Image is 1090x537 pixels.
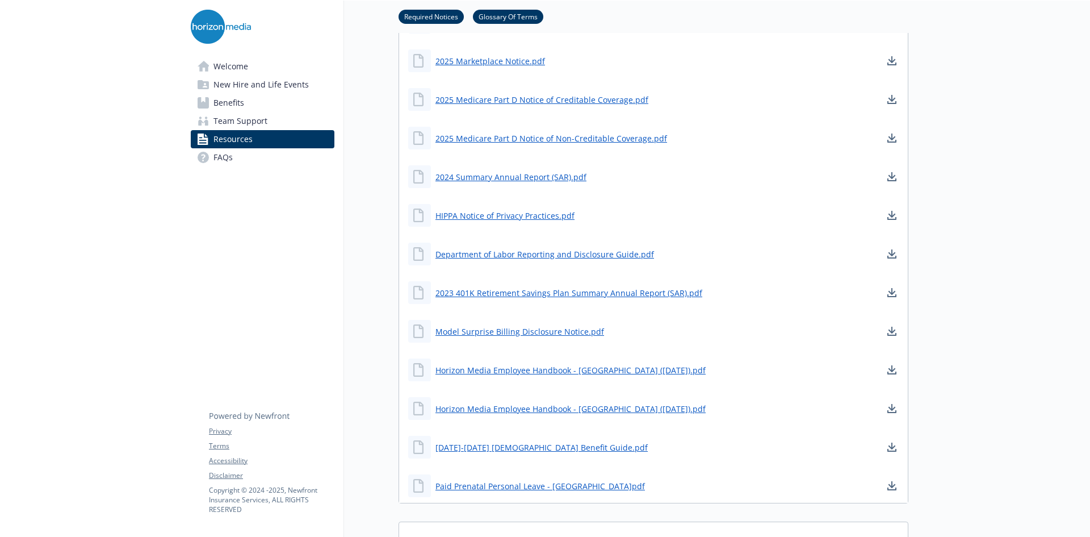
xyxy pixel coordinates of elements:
[435,94,648,106] a: 2025 Medicare Part D Notice of Creditable Coverage.pdf
[209,471,334,481] a: Disclaimer
[435,132,667,144] a: 2025 Medicare Part D Notice of Non-Creditable Coverage.pdf
[435,480,645,492] a: Paid Prenatal Personal Leave - [GEOGRAPHIC_DATA]pdf
[213,57,248,76] span: Welcome
[191,94,334,112] a: Benefits
[435,326,604,338] a: Model Surprise Billing Disclosure Notice.pdf
[213,94,244,112] span: Benefits
[435,403,706,415] a: Horizon Media Employee Handbook - [GEOGRAPHIC_DATA] ([DATE]).pdf
[213,130,253,148] span: Resources
[191,130,334,148] a: Resources
[885,286,899,299] a: download document
[435,364,706,376] a: Horizon Media Employee Handbook - [GEOGRAPHIC_DATA] ([DATE]).pdf
[885,402,899,415] a: download document
[885,247,899,261] a: download document
[473,11,543,22] a: Glossary Of Terms
[191,57,334,76] a: Welcome
[213,76,309,94] span: New Hire and Life Events
[885,54,899,68] a: download document
[885,209,899,222] a: download document
[209,485,334,514] p: Copyright © 2024 - 2025 , Newfront Insurance Services, ALL RIGHTS RESERVED
[435,287,702,299] a: 2023 401K Retirement Savings Plan Summary Annual Report (SAR).pdf
[209,441,334,451] a: Terms
[213,112,267,130] span: Team Support
[885,324,899,338] a: download document
[885,479,899,493] a: download document
[435,55,545,67] a: 2025 Marketplace Notice.pdf
[209,456,334,466] a: Accessibility
[885,440,899,454] a: download document
[885,131,899,145] a: download document
[435,210,575,222] a: HIPPA Notice of Privacy Practices.pdf
[885,170,899,184] a: download document
[885,93,899,106] a: download document
[209,426,334,436] a: Privacy
[435,248,654,260] a: Department of Labor Reporting and Disclosure Guide.pdf
[191,76,334,94] a: New Hire and Life Events
[213,148,233,166] span: FAQs
[885,363,899,377] a: download document
[435,442,648,453] a: [DATE]-[DATE] [DEMOGRAPHIC_DATA] Benefit Guide.pdf
[399,11,464,22] a: Required Notices
[191,148,334,166] a: FAQs
[435,171,586,183] a: 2024 Summary Annual Report (SAR).pdf
[191,112,334,130] a: Team Support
